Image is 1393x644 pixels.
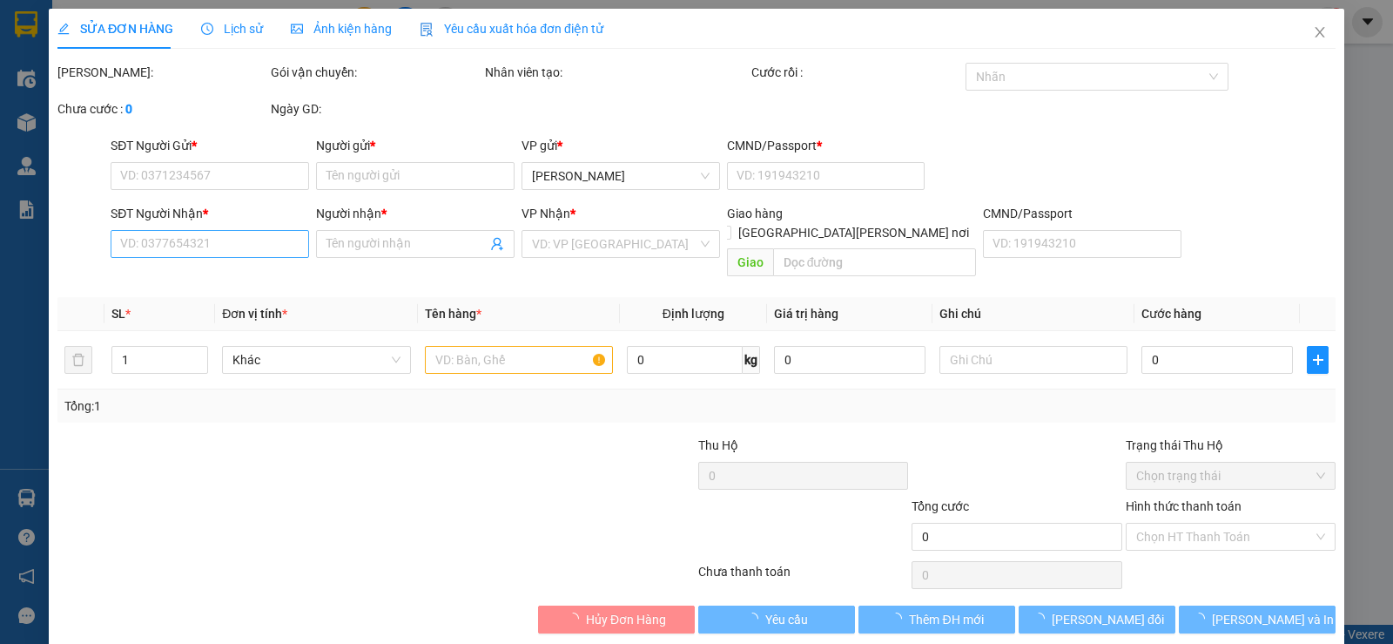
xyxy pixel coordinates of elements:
[932,297,1134,331] th: Ghi chú
[731,223,976,242] span: [GEOGRAPHIC_DATA][PERSON_NAME] nơi
[1052,610,1164,629] span: [PERSON_NAME] đổi
[57,22,173,36] span: SỬA ĐƠN HÀNG
[316,204,515,223] div: Người nhận
[420,23,434,37] img: icon
[909,610,983,629] span: Thêm ĐH mới
[64,346,92,374] button: delete
[1295,9,1344,58] button: Close
[698,438,738,452] span: Thu Hộ
[532,163,710,189] span: Phan Rang
[1313,25,1327,39] span: close
[522,136,720,155] div: VP gửi
[522,207,570,220] span: VP Nhận
[57,99,267,119] div: Chưa cước :
[1307,346,1329,374] button: plus
[64,397,539,416] div: Tổng: 1
[490,237,504,251] span: user-add
[727,136,925,155] div: CMND/Passport
[201,22,263,36] span: Lịch sử
[271,99,481,119] div: Ngày GD:
[1141,307,1201,321] span: Cước hàng
[316,136,515,155] div: Người gửi
[111,204,309,223] div: SĐT Người Nhận
[751,63,961,82] div: Cước rồi :
[420,22,603,36] span: Yêu cầu xuất hóa đơn điện tử
[271,63,481,82] div: Gói vận chuyển:
[1033,613,1052,625] span: loading
[1308,353,1328,367] span: plus
[125,102,132,116] b: 0
[727,207,783,220] span: Giao hàng
[858,606,1015,634] button: Thêm ĐH mới
[663,307,724,321] span: Định lượng
[1126,436,1336,455] div: Trạng thái Thu Hộ
[201,23,213,35] span: clock-circle
[57,23,70,35] span: edit
[727,248,773,276] span: Giao
[1212,610,1334,629] span: [PERSON_NAME] và In
[57,63,267,82] div: [PERSON_NAME]:
[774,307,838,321] span: Giá trị hàng
[485,63,749,82] div: Nhân viên tạo:
[983,204,1181,223] div: CMND/Passport
[291,23,303,35] span: picture
[912,499,969,513] span: Tổng cước
[1136,463,1325,489] span: Chọn trạng thái
[939,346,1127,374] input: Ghi Chú
[746,613,765,625] span: loading
[890,613,909,625] span: loading
[111,136,309,155] div: SĐT Người Gửi
[232,347,400,373] span: Khác
[1126,499,1242,513] label: Hình thức thanh toán
[743,346,760,374] span: kg
[425,346,613,374] input: VD: Bàn, Ghế
[1179,606,1336,634] button: [PERSON_NAME] và In
[567,613,586,625] span: loading
[425,307,481,321] span: Tên hàng
[696,562,910,593] div: Chưa thanh toán
[773,248,977,276] input: Dọc đường
[538,606,695,634] button: Hủy Đơn Hàng
[1193,613,1212,625] span: loading
[1019,606,1175,634] button: [PERSON_NAME] đổi
[586,610,666,629] span: Hủy Đơn Hàng
[222,307,287,321] span: Đơn vị tính
[698,606,855,634] button: Yêu cầu
[111,307,125,321] span: SL
[291,22,392,36] span: Ảnh kiện hàng
[765,610,808,629] span: Yêu cầu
